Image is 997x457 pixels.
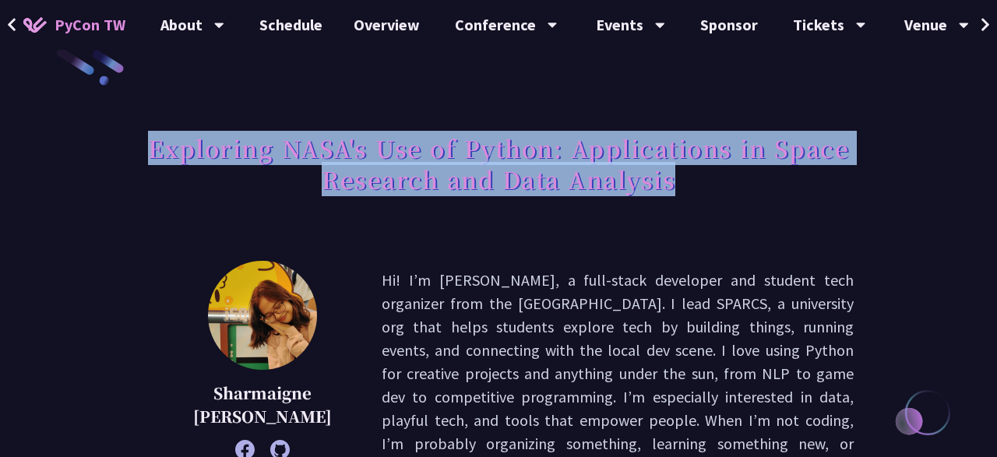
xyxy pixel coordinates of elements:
[23,17,47,33] img: Home icon of PyCon TW 2025
[8,5,141,44] a: PyCon TW
[55,13,125,37] span: PyCon TW
[182,381,343,428] p: Sharmaigne [PERSON_NAME]
[143,125,854,202] h1: Exploring NASA's Use of Python: Applications in Space Research and Data Analysis
[208,261,317,370] img: Sharmaigne Angelie Mabano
